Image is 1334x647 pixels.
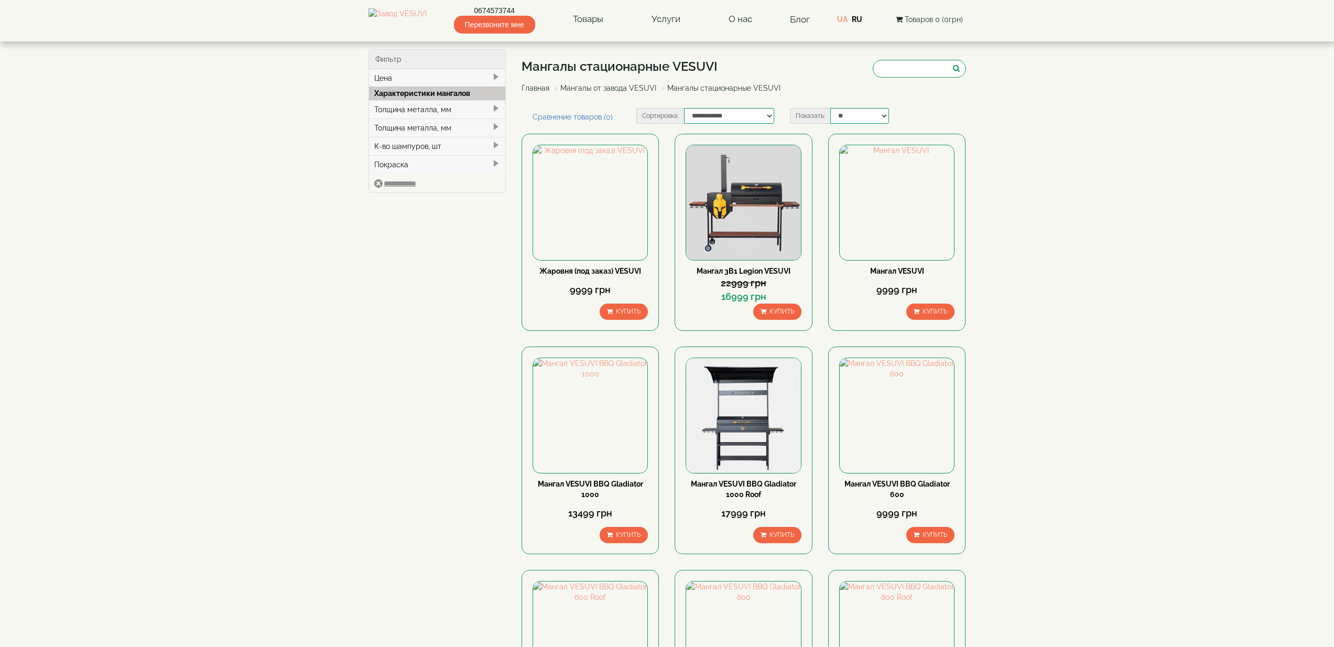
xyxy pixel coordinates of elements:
[533,506,648,520] div: 13499 грн
[753,304,801,320] button: Купить
[369,100,506,118] div: Толщина металла, мм
[538,480,643,499] a: Мангал VESUVI BBQ Gladiator 1000
[369,69,506,87] div: Цена
[636,108,684,124] label: Сортировка:
[769,308,794,315] span: Купить
[906,527,955,543] button: Купить
[454,16,535,34] span: Перезвоните мне
[839,283,955,297] div: 9999 грн
[686,290,801,304] div: 16999 грн
[905,15,963,24] span: Товаров 0 (0грн)
[658,83,780,93] li: Мангалы стационарные VESUVI
[369,155,506,174] div: Покраска
[369,118,506,137] div: Толщина металла, мм
[686,358,800,472] img: Мангал VESUVI BBQ Gladiator 1000 Roof
[718,7,763,31] a: О нас
[686,276,801,290] div: 22999 грн
[686,506,801,520] div: 17999 грн
[923,308,947,315] span: Купить
[522,60,788,73] h1: Мангалы стационарные VESUVI
[616,531,641,538] span: Купить
[600,527,648,543] button: Купить
[369,137,506,155] div: К-во шампуров, шт
[769,531,794,538] span: Купить
[790,14,810,25] a: Блог
[893,14,966,25] button: Товаров 0 (0грн)
[539,267,641,275] a: Жаровня (под заказ) VESUVI
[533,358,647,472] img: Мангал VESUVI BBQ Gladiator 1000
[839,506,955,520] div: 9999 грн
[840,145,954,260] img: Мангал VESUVI
[616,308,641,315] span: Купить
[522,84,549,92] a: Главная
[790,108,830,124] label: Показать:
[852,15,862,24] a: RU
[840,358,954,472] img: Мангал VESUVI BBQ Gladiator 600
[533,145,647,260] img: Жаровня (под заказ) VESUVI
[906,304,955,320] button: Купить
[753,527,801,543] button: Купить
[697,267,790,275] a: Мангал 3В1 Legion VESUVI
[369,87,506,100] div: Характеристики мангалов
[837,15,848,24] a: UA
[691,480,796,499] a: Мангал VESUVI BBQ Gladiator 1000 Roof
[522,108,624,126] a: Сравнение товаров (0)
[844,480,950,499] a: Мангал VESUVI BBQ Gladiator 600
[560,84,656,92] a: Мангалы от завода VESUVI
[562,7,614,31] a: Товары
[686,145,800,260] img: Мангал 3В1 Legion VESUVI
[368,8,427,30] img: Завод VESUVI
[369,50,506,69] div: Фильтр
[600,304,648,320] button: Купить
[454,5,535,16] a: 0674573744
[923,531,947,538] span: Купить
[641,7,691,31] a: Услуги
[870,267,924,275] a: Мангал VESUVI
[533,283,648,297] div: 9999 грн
